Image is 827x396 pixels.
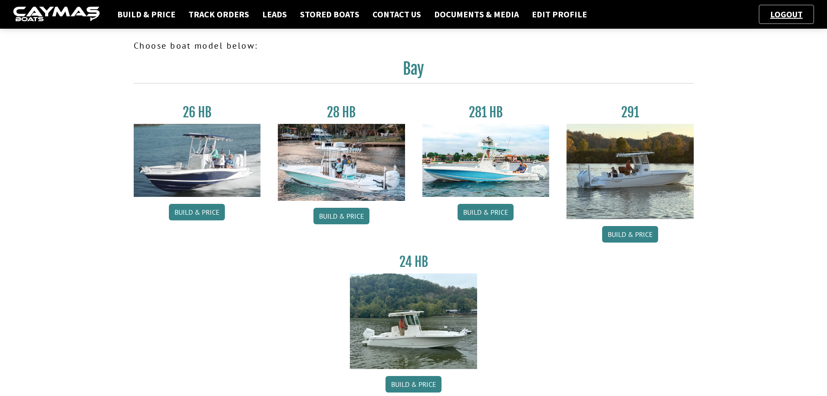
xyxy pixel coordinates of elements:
[134,39,694,52] p: Choose boat model below:
[134,104,261,120] h3: 26 HB
[527,9,591,20] a: Edit Profile
[134,59,694,83] h2: Bay
[258,9,291,20] a: Leads
[313,208,369,224] a: Build & Price
[458,204,514,220] a: Build & Price
[134,124,261,197] img: 26_new_photo_resized.jpg
[350,273,477,369] img: 24_HB_thumbnail.jpg
[278,104,405,120] h3: 28 HB
[602,226,658,243] a: Build & Price
[766,9,807,20] a: Logout
[113,9,180,20] a: Build & Price
[422,124,550,197] img: 28-hb-twin.jpg
[368,9,425,20] a: Contact Us
[430,9,523,20] a: Documents & Media
[13,7,100,23] img: caymas-dealer-connect-2ed40d3bc7270c1d8d7ffb4b79bf05adc795679939227970def78ec6f6c03838.gif
[422,104,550,120] h3: 281 HB
[385,376,442,393] a: Build & Price
[567,124,694,219] img: 291_Thumbnail.jpg
[184,9,254,20] a: Track Orders
[567,104,694,120] h3: 291
[169,204,225,220] a: Build & Price
[296,9,364,20] a: Stored Boats
[350,254,477,270] h3: 24 HB
[278,124,405,201] img: 28_hb_thumbnail_for_caymas_connect.jpg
